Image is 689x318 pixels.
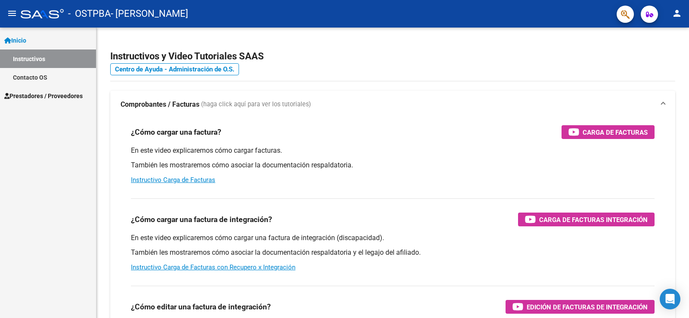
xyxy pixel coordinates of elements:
[131,233,655,243] p: En este video explicaremos cómo cargar una factura de integración (discapacidad).
[131,126,221,138] h3: ¿Cómo cargar una factura?
[562,125,655,139] button: Carga de Facturas
[110,63,239,75] a: Centro de Ayuda - Administración de O.S.
[583,127,648,138] span: Carga de Facturas
[506,300,655,314] button: Edición de Facturas de integración
[527,302,648,312] span: Edición de Facturas de integración
[131,161,655,170] p: También les mostraremos cómo asociar la documentación respaldatoria.
[111,4,188,23] span: - [PERSON_NAME]
[672,8,682,19] mat-icon: person
[131,176,215,184] a: Instructivo Carga de Facturas
[121,100,199,109] strong: Comprobantes / Facturas
[518,213,655,226] button: Carga de Facturas Integración
[131,263,295,271] a: Instructivo Carga de Facturas con Recupero x Integración
[131,146,655,155] p: En este video explicaremos cómo cargar facturas.
[4,91,83,101] span: Prestadores / Proveedores
[4,36,26,45] span: Inicio
[660,289,680,309] div: Open Intercom Messenger
[110,91,675,118] mat-expansion-panel-header: Comprobantes / Facturas (haga click aquí para ver los tutoriales)
[110,48,675,65] h2: Instructivos y Video Tutoriales SAAS
[539,214,648,225] span: Carga de Facturas Integración
[131,213,272,225] h3: ¿Cómo cargar una factura de integración?
[131,301,271,313] h3: ¿Cómo editar una factura de integración?
[68,4,111,23] span: - OSTPBA
[131,248,655,257] p: También les mostraremos cómo asociar la documentación respaldatoria y el legajo del afiliado.
[201,100,311,109] span: (haga click aquí para ver los tutoriales)
[7,8,17,19] mat-icon: menu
